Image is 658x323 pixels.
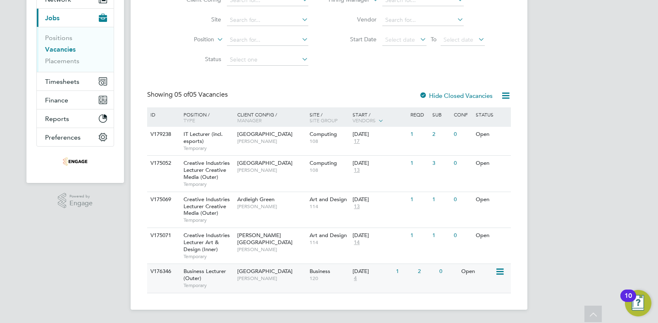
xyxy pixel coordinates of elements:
span: Engage [69,200,93,207]
a: Positions [45,34,72,42]
span: [PERSON_NAME] [237,246,305,253]
div: V175069 [148,192,177,207]
div: [DATE] [353,196,406,203]
div: Showing [147,90,229,99]
div: 1 [408,127,430,142]
label: Position [167,36,214,44]
span: 114 [310,203,349,210]
input: Search for... [227,34,308,46]
div: V176346 [148,264,177,279]
span: To [428,34,439,45]
button: Open Resource Center, 10 new notifications [625,290,651,316]
button: Finance [37,91,114,109]
span: [PERSON_NAME] [237,203,305,210]
span: Ardleigh Green [237,196,274,203]
span: Select date [443,36,473,43]
input: Search for... [382,14,464,26]
span: Jobs [45,14,60,22]
div: 2 [416,264,437,279]
span: Art and Design [310,196,347,203]
span: 13 [353,167,361,174]
div: Site / [308,107,351,127]
div: 1 [408,228,430,243]
label: Status [174,55,221,63]
div: Open [474,156,510,171]
a: Placements [45,57,79,65]
div: 0 [452,127,473,142]
div: Reqd [408,107,430,121]
span: Creative Industries Lecturer Art & Design (Inner) [184,232,230,253]
span: [GEOGRAPHIC_DATA] [237,131,293,138]
div: Client Config / [235,107,308,127]
div: V179238 [148,127,177,142]
span: [PERSON_NAME] [237,275,305,282]
span: Type [184,117,195,123]
div: Open [459,264,495,279]
span: Creative Industries Lecturer Creative Media (Outer) [184,196,230,217]
img: omniapeople-logo-retina.png [63,155,88,168]
div: 0 [452,156,473,171]
span: IT Lecturer (incl. esports) [184,131,223,145]
span: Timesheets [45,78,79,85]
div: 1 [430,228,452,243]
span: Creative Industries Lecturer Creative Media (Outer) [184,159,230,180]
span: 17 [353,138,361,145]
div: 3 [430,156,452,171]
span: Preferences [45,133,81,141]
div: 1 [408,156,430,171]
span: 05 of [174,90,189,99]
a: Powered byEngage [58,193,93,209]
span: Temporary [184,253,233,260]
span: Temporary [184,181,233,188]
span: 05 Vacancies [174,90,228,99]
span: Select date [385,36,415,43]
div: V175052 [148,156,177,171]
div: ID [148,107,177,121]
span: [GEOGRAPHIC_DATA] [237,268,293,275]
div: Conf [452,107,473,121]
div: 1 [408,192,430,207]
span: Vendors [353,117,376,123]
div: Open [474,192,510,207]
a: Go to home page [36,155,114,168]
div: Jobs [37,27,114,72]
button: Timesheets [37,72,114,90]
span: [GEOGRAPHIC_DATA] [237,159,293,166]
label: Site [174,16,221,23]
div: Start / [350,107,408,128]
span: Site Group [310,117,338,123]
div: 0 [452,192,473,207]
span: Finance [45,96,68,104]
span: [PERSON_NAME][GEOGRAPHIC_DATA] [237,232,293,246]
div: Position / [177,107,235,127]
span: Computing [310,131,337,138]
div: 1 [430,192,452,207]
div: 2 [430,127,452,142]
span: Temporary [184,217,233,223]
span: [PERSON_NAME] [237,167,305,173]
span: Reports [45,115,69,123]
span: 120 [310,275,349,282]
input: Search for... [227,14,308,26]
div: [DATE] [353,160,406,167]
div: 10 [625,296,632,306]
span: Manager [237,117,262,123]
span: Powered by [69,193,93,200]
div: [DATE] [353,268,392,275]
a: Vacancies [45,45,76,53]
span: 14 [353,239,361,246]
button: Jobs [37,9,114,27]
div: 0 [437,264,459,279]
span: 114 [310,239,349,246]
input: Select one [227,54,308,66]
div: Open [474,228,510,243]
label: Start Date [329,36,377,43]
div: Sub [430,107,452,121]
span: [PERSON_NAME] [237,138,305,145]
div: [DATE] [353,232,406,239]
div: Status [474,107,510,121]
span: Temporary [184,145,233,152]
span: Business [310,268,330,275]
button: Preferences [37,128,114,146]
div: Open [474,127,510,142]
